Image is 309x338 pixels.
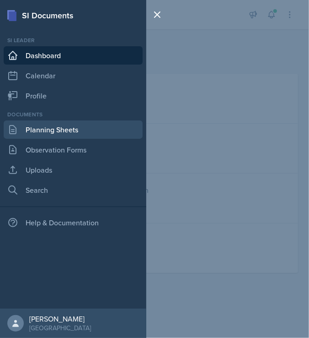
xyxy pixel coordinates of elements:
div: Documents [4,110,143,119]
div: Help & Documentation [4,213,143,232]
a: Profile [4,87,143,105]
a: Search [4,181,143,199]
a: Uploads [4,161,143,179]
div: [GEOGRAPHIC_DATA] [29,323,91,333]
a: Observation Forms [4,141,143,159]
div: [PERSON_NAME] [29,314,91,323]
a: Planning Sheets [4,120,143,139]
div: Si leader [4,36,143,44]
a: Dashboard [4,46,143,65]
a: Calendar [4,66,143,85]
